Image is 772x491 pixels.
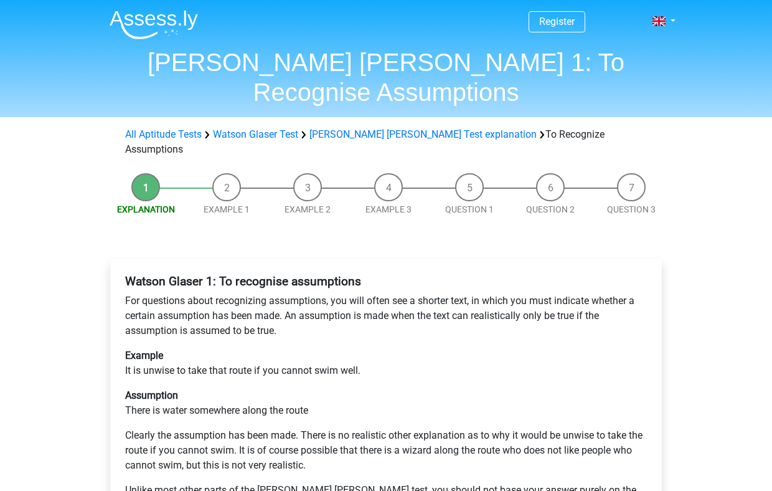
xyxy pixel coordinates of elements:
a: Question 2 [526,204,575,214]
h1: [PERSON_NAME] [PERSON_NAME] 1: To Recognise Assumptions [100,47,672,107]
b: Watson Glaser 1: To recognise assumptions [125,274,361,288]
img: Assessly [110,10,198,39]
a: Watson Glaser Test [213,128,298,140]
p: There is water somewhere along the route [125,388,647,418]
a: Explanation [117,204,175,214]
div: To Recognize Assumptions [120,127,652,157]
a: [PERSON_NAME] [PERSON_NAME] Test explanation [309,128,537,140]
a: Question 1 [445,204,494,214]
a: Example 1 [204,204,250,214]
b: Assumption [125,389,178,401]
b: Example [125,350,163,361]
a: Register [539,16,575,27]
a: All Aptitude Tests [125,128,202,140]
a: Question 3 [607,204,656,214]
p: For questions about recognizing assumptions, you will often see a shorter text, in which you must... [125,293,647,338]
p: Clearly the assumption has been made. There is no realistic other explanation as to why it would ... [125,428,647,473]
a: Example 3 [365,204,412,214]
p: It is unwise to take that route if you cannot swim well. [125,348,647,378]
a: Example 2 [285,204,331,214]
